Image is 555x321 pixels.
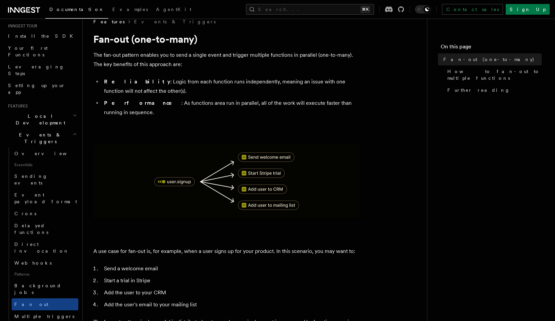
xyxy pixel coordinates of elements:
strong: Reliability [104,78,170,85]
span: Local Development [5,113,73,126]
span: Sending events [14,174,48,186]
li: Start a trial in Stripe [102,276,360,285]
a: Further reading [445,84,542,96]
li: Add the user to your CRM [102,288,360,297]
span: AgentKit [156,7,191,12]
a: Sending events [12,170,78,189]
a: Overview [12,147,78,159]
span: Documentation [49,7,104,12]
span: Features [93,18,125,25]
li: : As functions area run in parallel, all of the work will execute faster than running in sequence. [102,98,360,117]
span: Further reading [447,87,510,93]
span: Crons [14,211,36,216]
a: Leveraging Steps [5,61,78,79]
h4: On this page [441,43,542,53]
span: Fan out [14,302,48,307]
a: Sign Up [506,4,550,15]
a: Fan-out (one-to-many) [441,53,542,65]
span: Inngest tour [5,23,37,29]
img: A diagram showing how to fan-out to multiple functions [93,144,360,219]
a: Fan out [12,298,78,310]
span: Install the SDK [8,33,77,39]
span: Webhooks [14,260,52,266]
span: Features [5,103,28,109]
a: Install the SDK [5,30,78,42]
li: : Logic from each function runs independently, meaning an issue with one function will not affect... [102,77,360,96]
a: Direct invocation [12,238,78,257]
span: Overview [14,151,83,156]
a: Events & Triggers [134,18,216,25]
a: Webhooks [12,257,78,269]
p: A use case for fan-out is, for example, when a user signs up for your product. In this scenario, ... [93,247,360,256]
strong: Performance [104,100,181,106]
a: Examples [108,2,152,18]
a: Documentation [45,2,108,19]
li: Add the user's email to your mailing list [102,300,360,309]
span: Events & Triggers [5,131,73,145]
span: Direct invocation [14,242,69,254]
span: How to fan-out to multiple functions [447,68,542,81]
span: Fan-out (one-to-many) [443,56,535,63]
span: Background jobs [14,283,61,295]
button: Local Development [5,110,78,129]
span: Examples [112,7,148,12]
a: How to fan-out to multiple functions [445,65,542,84]
kbd: ⌘K [361,6,370,13]
a: Background jobs [12,280,78,298]
p: The fan-out pattern enables you to send a single event and trigger multiple functions in parallel... [93,50,360,69]
a: Delayed functions [12,220,78,238]
span: Patterns [12,269,78,280]
span: Leveraging Steps [8,64,64,76]
li: Send a welcome email [102,264,360,273]
button: Events & Triggers [5,129,78,147]
h1: Fan-out (one-to-many) [93,33,360,45]
span: Event payload format [14,192,77,204]
span: Essentials [12,159,78,170]
a: AgentKit [152,2,195,18]
a: Contact sales [442,4,503,15]
a: Crons [12,208,78,220]
span: Setting up your app [8,83,65,95]
button: Search...⌘K [246,4,374,15]
span: Delayed functions [14,223,48,235]
button: Toggle dark mode [415,5,431,13]
a: Event payload format [12,189,78,208]
a: Your first Functions [5,42,78,61]
span: Your first Functions [8,45,48,57]
a: Setting up your app [5,79,78,98]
